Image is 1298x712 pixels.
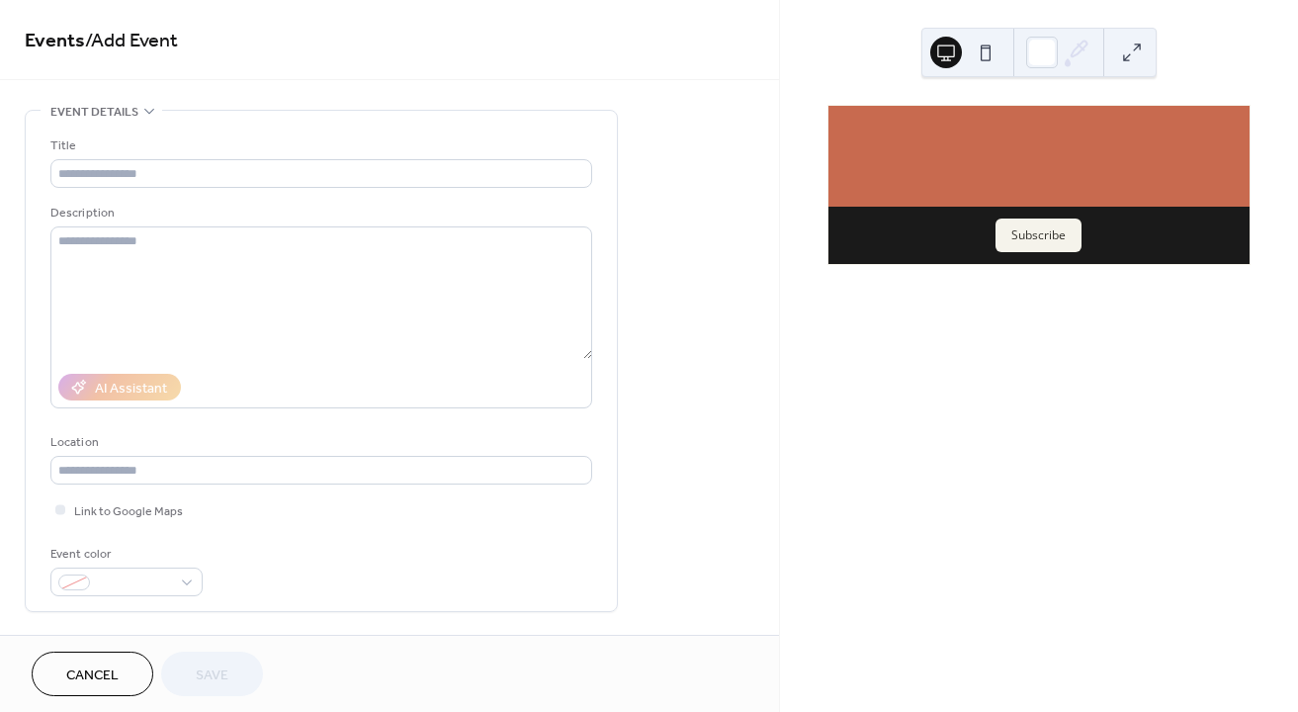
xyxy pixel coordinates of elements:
span: / Add Event [85,22,178,60]
button: Subscribe [995,219,1082,252]
div: Location [50,432,588,453]
div: Event color [50,544,199,565]
button: Cancel [32,652,153,696]
span: Cancel [66,666,119,686]
span: Event details [50,102,138,123]
div: Title [50,135,588,156]
a: Events [25,22,85,60]
span: Link to Google Maps [74,501,183,522]
div: Description [50,203,588,223]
